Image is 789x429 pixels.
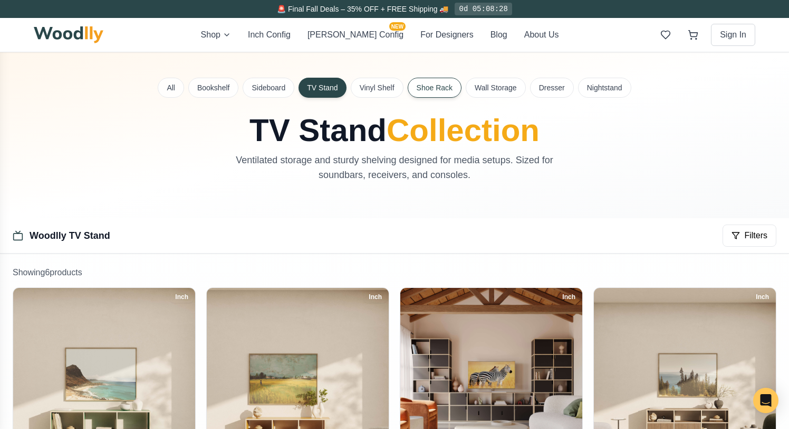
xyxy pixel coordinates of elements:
button: About Us [524,29,559,41]
button: TV Stand [299,78,346,98]
button: Shop [201,29,231,41]
div: Inch [751,291,774,303]
button: Bookshelf [188,78,238,98]
img: Woodlly [34,26,103,43]
div: Inch [170,291,193,303]
button: Shoe Rack [408,78,461,98]
button: Inch Config [248,29,291,41]
div: Open Intercom Messenger [753,388,778,413]
button: Wall Storage [466,78,526,98]
button: [PERSON_NAME] ConfigNEW [307,29,403,41]
button: Blog [490,29,507,41]
span: Filters [744,229,767,242]
button: All [158,78,184,98]
button: Sideboard [243,78,294,98]
h1: TV Stand [158,115,631,146]
button: Filters [723,225,776,247]
p: Ventilated storage and sturdy shelving designed for media setups. Sized for soundbars, receivers,... [217,153,572,182]
button: Dresser [530,78,574,98]
button: For Designers [420,29,473,41]
button: Sign In [711,24,755,46]
a: Woodlly TV Stand [30,230,110,241]
span: NEW [389,22,406,31]
div: Inch [557,291,580,303]
p: Showing 6 product s [13,266,776,279]
button: Nightstand [578,78,631,98]
button: Vinyl Shelf [351,78,403,98]
div: 0d 05:08:28 [455,3,512,15]
span: 🚨 Final Fall Deals – 35% OFF + FREE Shipping 🚚 [277,5,448,13]
div: Inch [364,291,387,303]
span: Collection [387,113,540,148]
